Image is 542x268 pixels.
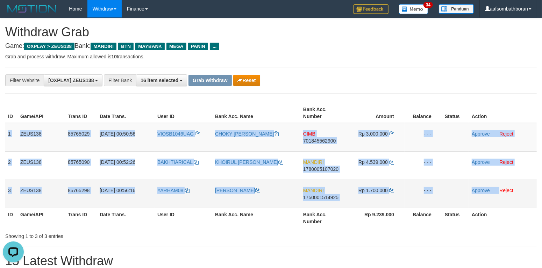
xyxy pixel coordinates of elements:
a: Approve [472,131,490,137]
a: Reject [499,188,513,193]
th: Trans ID [65,208,97,228]
th: Date Trans. [97,103,155,123]
a: Approve [472,159,490,165]
span: OXPLAY > ZEUS138 [24,43,74,50]
p: Grab and process withdraw. Maximum allowed is transactions. [5,53,537,60]
th: Balance [405,103,442,123]
th: Balance [405,208,442,228]
td: 1 [5,123,17,152]
th: Rp 9.239.000 [348,208,405,228]
span: YARHAM08 [157,188,183,193]
th: Action [469,208,537,228]
th: Game/API [17,208,65,228]
button: 16 item selected [136,74,187,86]
span: [DATE] 00:56:16 [100,188,135,193]
span: MANDIRI [303,159,324,165]
th: Date Trans. [97,208,155,228]
span: Copy 1780005107020 to clipboard [303,166,338,172]
a: Copy 3000000 to clipboard [389,131,394,137]
a: Copy 1700000 to clipboard [389,188,394,193]
th: Action [469,103,537,123]
a: Approve [472,188,490,193]
a: VIOSB1046UAG [157,131,200,137]
span: MANDIRI [303,188,324,193]
td: - - - [405,123,442,152]
a: YARHAM08 [157,188,190,193]
a: Reject [499,131,513,137]
strong: 10 [111,54,117,59]
h1: Withdraw Grab [5,25,537,39]
span: Rp 3.000.000 [358,131,388,137]
span: Rp 4.539.000 [358,159,388,165]
th: Bank Acc. Number [300,103,348,123]
button: [OXPLAY] ZEUS138 [44,74,102,86]
span: Copy 1750001514925 to clipboard [303,195,338,200]
h4: Game: Bank: [5,43,537,50]
button: Reset [233,75,260,86]
span: PANIN [188,43,208,50]
td: 2 [5,151,17,180]
td: - - - [405,151,442,180]
th: ID [5,208,17,228]
a: CHOKY [PERSON_NAME] [215,131,279,137]
td: ZEUS138 [17,123,65,152]
th: Status [442,208,469,228]
img: Button%20Memo.svg [399,4,428,14]
th: User ID [155,208,212,228]
a: Reject [499,159,513,165]
img: panduan.png [439,4,474,14]
button: Grab Withdraw [188,75,231,86]
th: Trans ID [65,103,97,123]
span: [DATE] 00:52:26 [100,159,135,165]
div: Showing 1 to 3 of 3 entries [5,230,221,240]
div: Filter Bank [104,74,136,86]
td: ZEUS138 [17,180,65,208]
span: CIMB [303,131,315,137]
span: 85765029 [68,131,90,137]
th: Game/API [17,103,65,123]
span: 34 [423,2,433,8]
td: 3 [5,180,17,208]
button: Open LiveChat chat widget [3,3,24,24]
span: 85765298 [68,188,90,193]
span: Rp 1.700.000 [358,188,388,193]
span: Copy 701845562900 to clipboard [303,138,336,144]
th: Amount [348,103,405,123]
img: Feedback.jpg [354,4,388,14]
td: - - - [405,180,442,208]
span: [OXPLAY] ZEUS138 [48,78,94,83]
a: BAKHTIARICAL [157,159,199,165]
a: [PERSON_NAME] [215,188,260,193]
span: BTN [118,43,134,50]
div: Filter Website [5,74,44,86]
th: ID [5,103,17,123]
span: BAKHTIARICAL [157,159,193,165]
span: ... [210,43,219,50]
td: ZEUS138 [17,151,65,180]
span: MANDIRI [91,43,116,50]
img: MOTION_logo.png [5,3,58,14]
h1: 15 Latest Withdraw [5,254,537,268]
th: Bank Acc. Number [300,208,348,228]
a: Copy 4539000 to clipboard [389,159,394,165]
th: Bank Acc. Name [212,208,300,228]
span: VIOSB1046UAG [157,131,194,137]
span: [DATE] 00:50:56 [100,131,135,137]
span: MAYBANK [135,43,165,50]
th: Status [442,103,469,123]
span: MEGA [166,43,186,50]
th: User ID [155,103,212,123]
th: Bank Acc. Name [212,103,300,123]
span: 85765090 [68,159,90,165]
span: 16 item selected [141,78,178,83]
a: KHOIRUL [PERSON_NAME] [215,159,283,165]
